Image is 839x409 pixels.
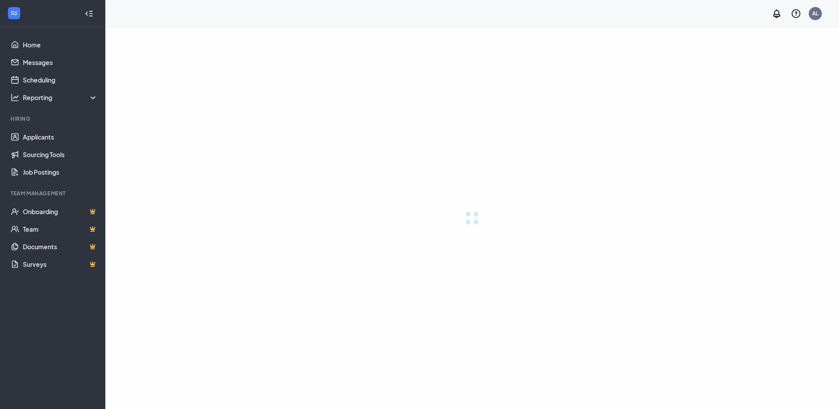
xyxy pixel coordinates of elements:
[23,36,98,54] a: Home
[23,163,98,181] a: Job Postings
[11,190,96,197] div: Team Management
[23,238,98,255] a: DocumentsCrown
[11,115,96,122] div: Hiring
[23,203,98,220] a: OnboardingCrown
[771,8,782,19] svg: Notifications
[85,9,93,18] svg: Collapse
[812,10,818,17] div: AL
[23,54,98,71] a: Messages
[10,9,18,18] svg: WorkstreamLogo
[23,146,98,163] a: Sourcing Tools
[23,71,98,89] a: Scheduling
[23,128,98,146] a: Applicants
[11,93,19,102] svg: Analysis
[23,93,98,102] div: Reporting
[23,255,98,273] a: SurveysCrown
[791,8,801,19] svg: QuestionInfo
[23,220,98,238] a: TeamCrown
